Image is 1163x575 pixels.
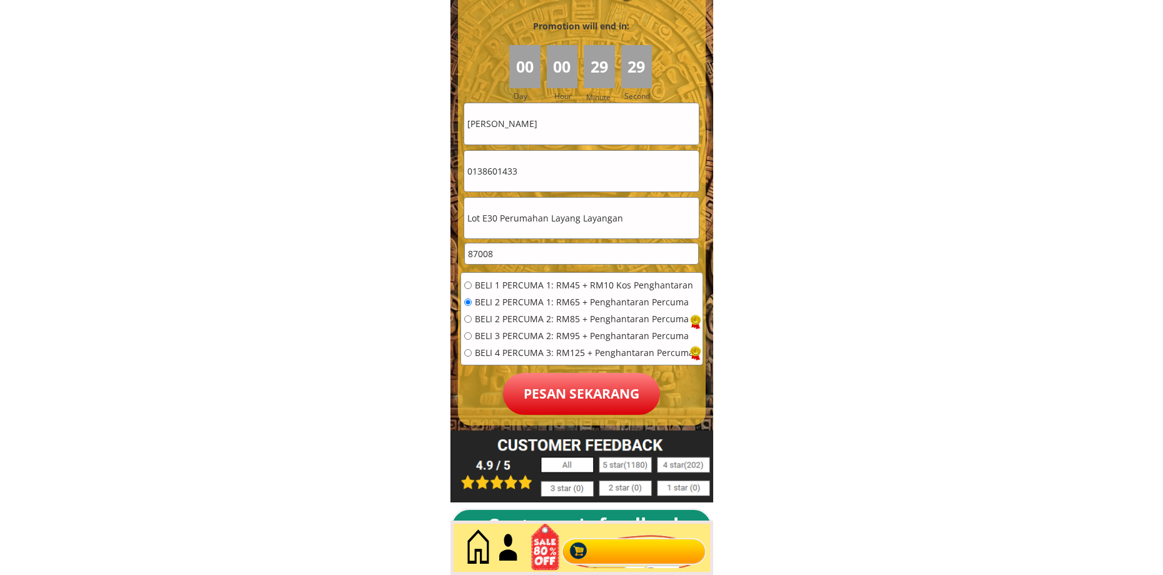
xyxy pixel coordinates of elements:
span: BELI 2 PERCUMA 2: RM85 + Penghantaran Percuma [475,315,694,323]
h3: Minute [586,91,614,103]
input: Zipcode [465,243,698,264]
input: Nama [464,103,699,144]
h3: Day [514,90,545,102]
p: Pesan sekarang [503,373,660,415]
span: BELI 3 PERCUMA 2: RM95 + Penghantaran Percuma [475,332,694,340]
input: Telefon [464,151,699,191]
span: BELI 1 PERCUMA 1: RM45 + RM10 Kos Penghantaran [475,281,694,290]
span: BELI 4 PERCUMA 3: RM125 + Penghantaran Percuma [475,349,694,357]
div: Customer's feedback [487,510,695,540]
span: BELI 2 PERCUMA 1: RM65 + Penghantaran Percuma [475,298,694,307]
input: Alamat [464,198,699,238]
h3: Promotion will end in: [510,19,652,33]
h3: Hour [554,90,581,102]
h3: Second [624,90,655,102]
